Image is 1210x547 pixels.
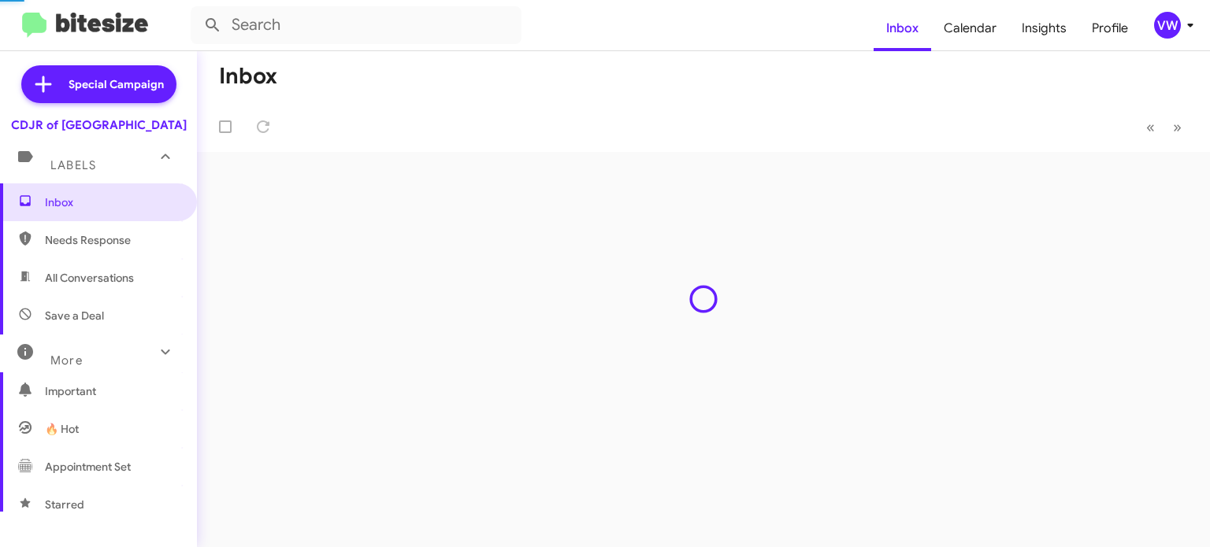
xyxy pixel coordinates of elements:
nav: Page navigation example [1138,111,1191,143]
span: All Conversations [45,270,134,286]
span: Appointment Set [45,459,131,475]
span: More [50,353,83,368]
button: vw [1141,12,1193,39]
span: Important [45,383,179,399]
span: Save a Deal [45,308,104,323]
button: Previous [1137,111,1164,143]
span: 🔥 Hot [45,421,79,437]
span: Labels [50,158,96,172]
a: Profile [1079,6,1141,51]
h1: Inbox [219,64,277,89]
div: CDJR of [GEOGRAPHIC_DATA] [11,117,187,133]
span: Needs Response [45,232,179,248]
span: Starred [45,497,84,512]
span: « [1146,117,1155,137]
span: » [1173,117,1182,137]
a: Insights [1009,6,1079,51]
a: Inbox [874,6,931,51]
a: Special Campaign [21,65,176,103]
span: Special Campaign [69,76,164,92]
input: Search [191,6,521,44]
span: Inbox [45,194,179,210]
div: vw [1154,12,1181,39]
a: Calendar [931,6,1009,51]
button: Next [1164,111,1191,143]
